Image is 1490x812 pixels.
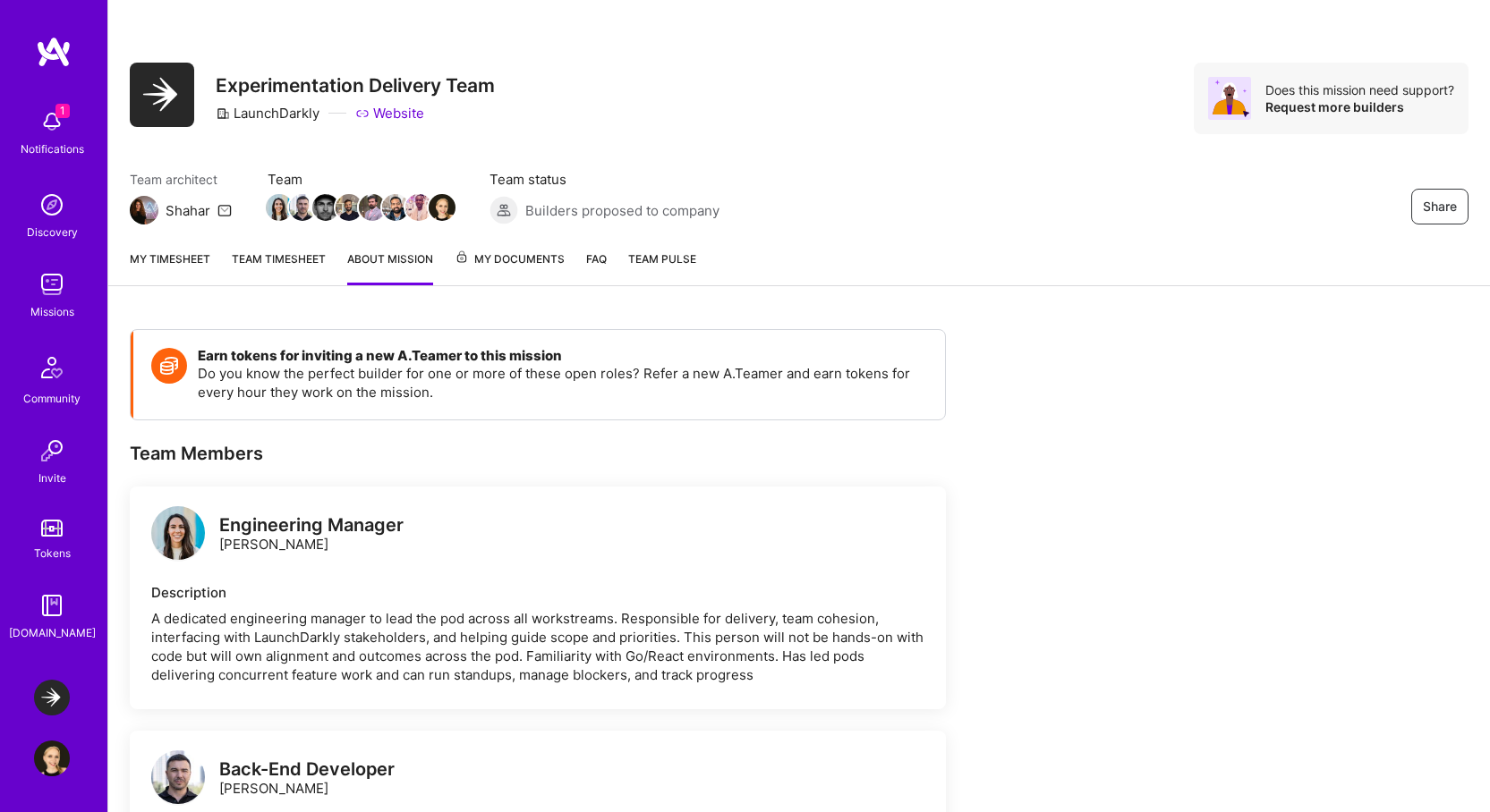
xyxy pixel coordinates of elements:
a: Team Member Avatar [384,192,407,223]
a: My Documents [455,250,565,285]
img: Community [30,346,73,389]
img: Team Member Avatar [266,194,293,221]
img: User Avatar [34,740,70,776]
a: Team Member Avatar [430,192,454,223]
div: Tokens [34,544,71,562]
img: Company Logo [130,63,194,127]
img: Team Member Avatar [289,194,316,221]
div: Discovery [27,223,78,241]
a: Team timesheet [232,250,326,285]
div: A dedicated engineering manager to lead the pod across all workstreams. Responsible for delivery,... [151,609,924,684]
img: Team Member Avatar [359,194,386,221]
img: logo [151,750,205,804]
a: LaunchDarkly: Experimentation Delivery Team [30,680,74,715]
div: Missions [30,302,74,321]
img: logo [36,36,72,68]
img: Avatar [1208,77,1251,120]
a: logo [151,506,205,564]
span: Team [268,170,454,189]
img: guide book [34,588,70,623]
span: Team architect [130,170,232,189]
a: Team Member Avatar [291,192,314,223]
div: Notifications [21,140,84,158]
img: teamwork [34,266,70,302]
h3: Experimentation Delivery Team [216,74,495,97]
img: logo [151,506,205,560]
div: Community [23,389,81,408]
a: User Avatar [30,740,74,776]
div: [PERSON_NAME] [219,516,404,554]
span: My Documents [455,250,565,269]
img: Token icon [151,348,187,384]
span: 1 [55,104,70,118]
div: Engineering Manager [219,516,404,535]
div: Shahar [166,201,210,220]
h4: Earn tokens for inviting a new A.Teamer to this mission [198,348,927,364]
div: Request more builders [1265,98,1454,115]
a: My timesheet [130,250,210,285]
a: About Mission [347,250,433,285]
img: Team Member Avatar [429,194,456,221]
a: Website [355,104,424,123]
img: Team Member Avatar [312,194,339,221]
a: Team Member Avatar [361,192,384,223]
img: tokens [41,520,63,537]
p: Do you know the perfect builder for one or more of these open roles? Refer a new A.Teamer and ear... [198,364,927,402]
a: logo [151,750,205,808]
a: FAQ [586,250,607,285]
span: Team Pulse [628,252,696,266]
img: discovery [34,187,70,223]
div: [DOMAIN_NAME] [9,623,96,642]
button: Share [1411,189,1469,224]
div: LaunchDarkly [216,104,319,123]
a: Team Member Avatar [268,192,291,223]
a: Team Member Avatar [407,192,430,223]
span: Builders proposed to company [525,201,719,220]
img: Team Member Avatar [405,194,432,221]
div: Back-End Developer [219,760,395,779]
img: Invite [34,433,70,469]
div: [PERSON_NAME] [219,760,395,798]
a: Team Pulse [628,250,696,285]
div: Invite [38,469,66,487]
div: Team Members [130,442,946,465]
img: Team Member Avatar [336,194,362,221]
span: Share [1423,198,1457,216]
div: Does this mission need support? [1265,81,1454,98]
a: Team Member Avatar [337,192,361,223]
img: Builders proposed to company [490,196,518,224]
img: bell [34,104,70,140]
i: icon CompanyGray [216,106,230,121]
img: Team Member Avatar [382,194,409,221]
a: Team Member Avatar [314,192,337,223]
div: Description [151,583,924,602]
i: icon Mail [217,203,232,217]
span: Team status [490,170,719,189]
img: Team Architect [130,196,158,224]
img: LaunchDarkly: Experimentation Delivery Team [34,680,70,715]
